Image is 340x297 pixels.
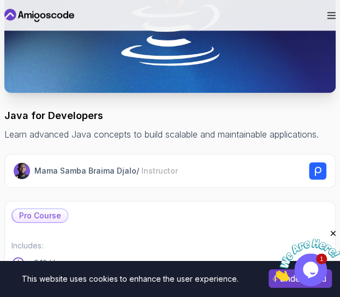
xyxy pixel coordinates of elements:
span: Instructor [141,166,178,175]
p: 9.18 Hours [34,258,71,269]
p: Mama Samba Braima Djalo / [34,165,178,176]
p: Pro Course [13,209,68,222]
button: Accept cookies [269,269,332,288]
button: Open Menu [327,12,336,19]
img: Nelson Djalo [14,163,30,179]
p: Learn advanced Java concepts to build scalable and maintainable applications. [4,128,336,141]
h1: Java for Developers [4,108,336,123]
iframe: chat widget [272,229,340,281]
p: Includes: [11,240,329,251]
div: This website uses cookies to enhance the user experience. [8,269,252,289]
